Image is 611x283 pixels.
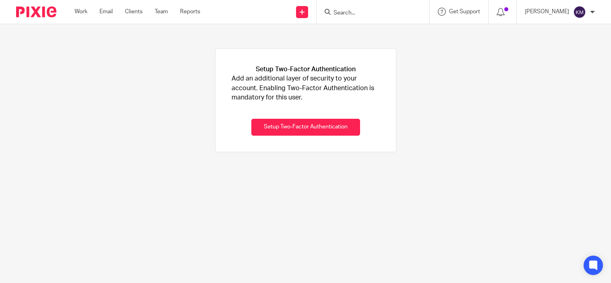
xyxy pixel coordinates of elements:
a: Clients [125,8,143,16]
p: [PERSON_NAME] [525,8,569,16]
a: Work [75,8,87,16]
span: Get Support [449,9,480,14]
p: Add an additional layer of security to your account. Enabling Two-Factor Authentication is mandat... [232,74,380,102]
h1: Setup Two-Factor Authentication [256,65,356,74]
input: Search [333,10,405,17]
button: Setup Two-Factor Authentication [251,119,360,136]
img: svg%3E [573,6,586,19]
a: Email [99,8,113,16]
img: Pixie [16,6,56,17]
a: Reports [180,8,200,16]
a: Team [155,8,168,16]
